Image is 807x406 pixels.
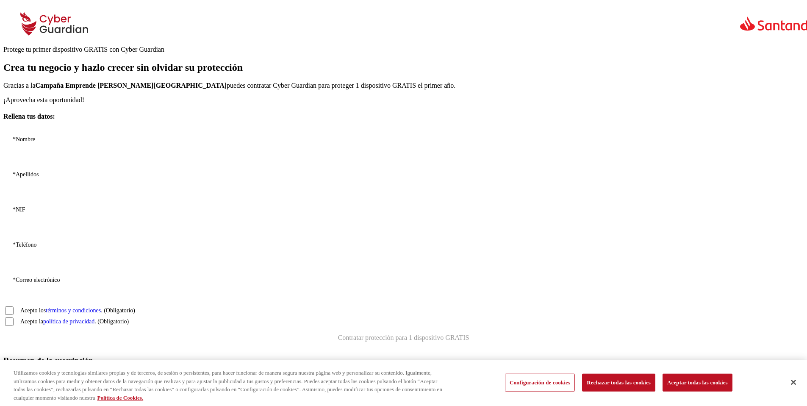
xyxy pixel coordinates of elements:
[784,373,803,392] button: Cerrar
[3,356,804,365] h3: Resumen de la suscripción
[3,62,804,73] h1: Crea tu negocio y hazlo crecer sin olvidar su protección
[3,46,804,53] div: Protege tu primer dispositivo GRATIS con Cyber Guardian
[14,369,444,402] div: Utilizamos cookies y tecnologías similares propias y de terceros, de sesión o persistentes, para ...
[3,82,804,89] p: Gracias a la puedes contratar Cyber Guardian para proteger 1 dispositivo GRATIS el primer año.
[3,327,804,348] button: Contratar protección para 1 dispositivo GRATIS
[20,307,804,314] label: Acepto los . (Obligatorio)
[97,394,143,400] a: Más información sobre su privacidad, se abre en una nueva pestaña
[663,374,732,392] button: Aceptar todas las cookies
[3,113,804,120] h4: Rellena tus datos:
[20,318,804,325] label: Acepto la . (Obligatorio)
[505,374,575,392] button: Configuración de cookies
[582,374,655,392] button: Rechazar todas las cookies
[3,96,804,104] p: ¡Aprovecha esta oportunidad!
[36,82,227,89] strong: Campaña Emprende [PERSON_NAME][GEOGRAPHIC_DATA]
[43,318,94,325] a: política de privacidad
[46,307,101,314] a: términos y condiciones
